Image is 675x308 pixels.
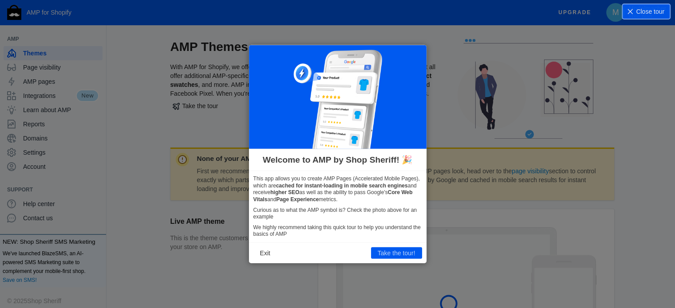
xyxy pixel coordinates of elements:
b: Core Web Vitals [253,189,413,203]
b: Page Experience [276,196,319,203]
span: Welcome to AMP by Shop Sheriff! 🎉 [263,154,412,166]
b: cached for instant-loading in mobile search engines [276,183,408,189]
p: We highly recommend taking this quick tour to help you understand the basics of AMP [253,224,422,238]
img: phone-google_300x337.png [293,49,382,149]
b: higher SEO [270,189,299,195]
button: Take the tour! [371,247,422,259]
p: Curious as to what the AMP symbol is? Check the photo above for an example [253,207,422,220]
button: Exit [253,247,277,259]
span: Close tour [636,7,664,16]
p: This app allows you to create AMP Pages (Accelerated Mobile Pages), which are and receive as well... [253,175,422,203]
